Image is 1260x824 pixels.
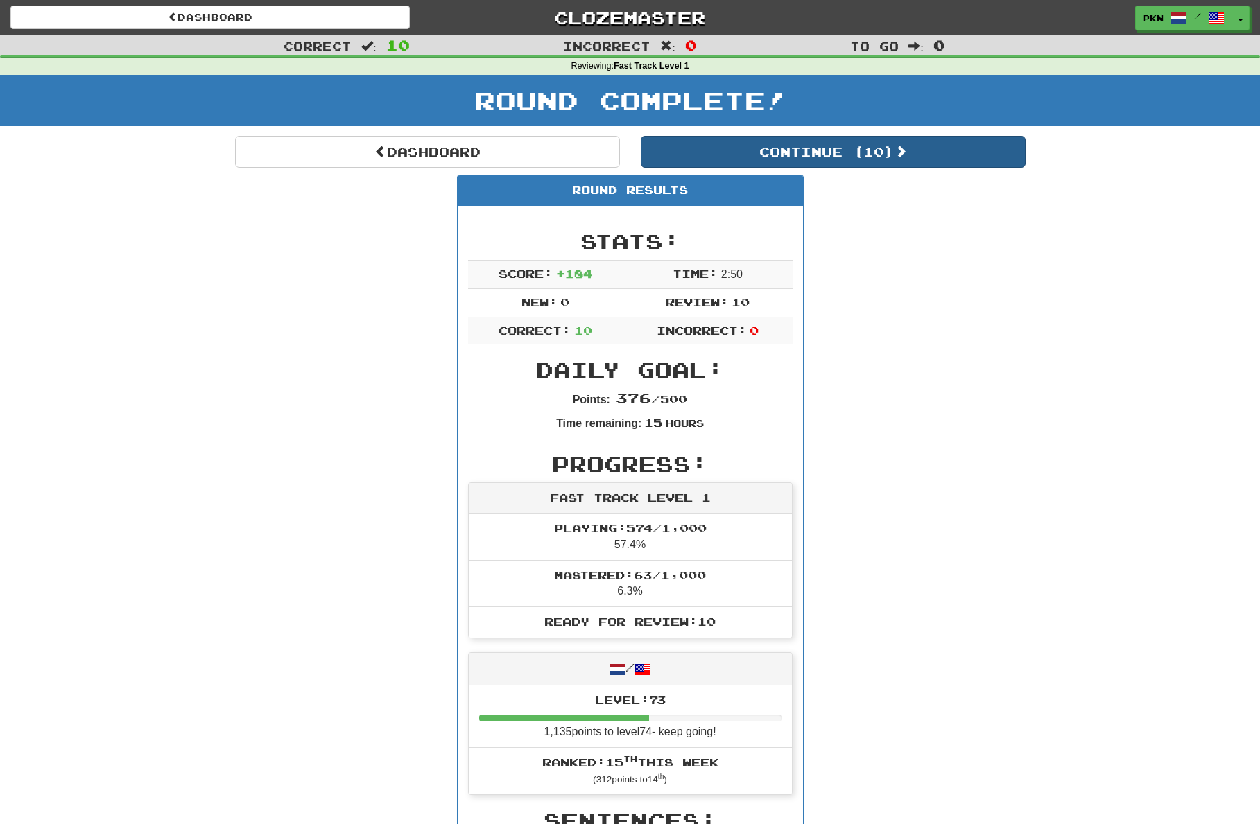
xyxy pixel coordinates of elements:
[721,268,743,280] span: 2 : 50
[623,754,637,764] sup: th
[933,37,945,53] span: 0
[544,615,716,628] span: Ready for Review: 10
[560,295,569,308] span: 0
[469,653,792,685] div: /
[574,324,592,337] span: 10
[595,693,666,706] span: Level: 73
[468,453,793,475] h2: Progress:
[386,37,410,53] span: 10
[499,324,571,337] span: Correct:
[521,295,558,308] span: New:
[469,685,792,748] li: 1,135 points to level 74 - keep going!
[1135,6,1232,30] a: pkn /
[468,358,793,381] h2: Daily Goal:
[850,39,899,53] span: To go
[673,267,718,280] span: Time:
[235,136,620,168] a: Dashboard
[554,521,707,534] span: Playing: 574 / 1,000
[284,39,352,53] span: Correct
[685,37,697,53] span: 0
[616,389,651,406] span: 376
[469,483,792,514] div: Fast Track Level 1
[750,324,759,337] span: 0
[458,175,803,206] div: Round Results
[616,392,687,405] span: / 500
[1194,11,1201,21] span: /
[556,417,641,429] strong: Time remaining:
[469,560,792,608] li: 6.3%
[732,295,750,308] span: 10
[614,61,689,71] strong: Fast Track Level 1
[666,295,729,308] span: Review:
[657,324,747,337] span: Incorrect:
[542,755,718,769] span: Ranked: 15 this week
[361,40,377,52] span: :
[644,416,662,429] span: 15
[431,6,830,30] a: Clozemaster
[573,394,610,405] strong: Points:
[660,40,675,52] span: :
[641,136,1026,168] button: Continue (10)
[468,230,793,253] h2: Stats:
[469,514,792,561] li: 57.4%
[5,87,1255,114] h1: Round Complete!
[593,774,667,784] small: ( 312 points to 14 )
[658,773,664,780] sup: th
[563,39,650,53] span: Incorrect
[554,568,706,581] span: Mastered: 63 / 1,000
[666,417,704,429] small: Hours
[1143,12,1164,24] span: pkn
[908,40,924,52] span: :
[499,267,553,280] span: Score:
[10,6,410,29] a: Dashboard
[556,267,592,280] span: + 184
